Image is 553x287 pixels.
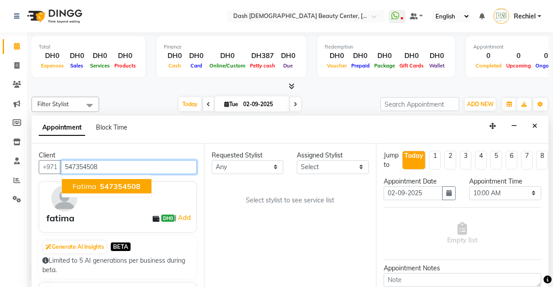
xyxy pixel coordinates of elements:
[372,51,397,61] div: DH0
[429,151,441,170] li: 1
[281,63,295,69] span: Due
[39,151,197,160] div: Client
[39,51,66,61] div: DH0
[444,151,456,170] li: 2
[473,63,504,69] span: Completed
[39,160,61,174] button: +971
[349,51,372,61] div: DH0
[240,98,286,111] input: 2025-09-02
[384,177,456,186] div: Appointment Date
[426,51,448,61] div: DH0
[161,215,175,222] span: DH0
[490,151,502,170] li: 5
[297,151,369,160] div: Assigned Stylist
[494,8,509,24] img: Rechiel
[111,242,131,251] span: BETA
[188,63,204,69] span: Card
[179,97,201,111] span: Today
[112,51,138,61] div: DH0
[384,186,443,200] input: yyyy-mm-dd
[164,51,186,61] div: DH0
[504,63,533,69] span: Upcoming
[349,63,372,69] span: Prepaid
[88,63,112,69] span: Services
[325,63,349,69] span: Voucher
[186,51,207,61] div: DH0
[521,151,533,170] li: 7
[100,182,141,191] span: 547354508
[384,264,541,273] div: Appointment Notes
[384,151,399,170] div: Jump to
[536,151,548,170] li: 8
[473,51,504,61] div: 0
[212,151,284,160] div: Requested Stylist
[46,211,74,225] div: fatima
[222,101,240,108] span: Tue
[43,241,106,253] button: Generate AI Insights
[397,63,426,69] span: Gift Cards
[39,43,138,51] div: Total
[475,151,487,170] li: 4
[112,63,138,69] span: Products
[465,98,496,111] button: ADD NEW
[42,256,193,275] div: Limited to 5 AI generations per business during beta.
[325,43,448,51] div: Redemption
[96,123,127,131] span: Block Time
[66,51,88,61] div: DH0
[397,51,426,61] div: DH0
[37,100,69,108] span: Filter Stylist
[39,63,66,69] span: Expenses
[460,151,471,170] li: 3
[248,63,277,69] span: Petty cash
[164,43,299,51] div: Finance
[23,4,85,29] img: logo
[427,63,447,69] span: Wallet
[51,185,77,211] img: avatar
[177,212,192,223] a: Add
[207,51,248,61] div: DH0
[277,51,299,61] div: DH0
[61,160,197,174] input: Search by Name/Mobile/Email/Code
[175,212,192,223] span: |
[506,151,517,170] li: 6
[372,63,397,69] span: Package
[528,119,541,133] button: Close
[207,63,248,69] span: Online/Custom
[248,51,277,61] div: DH387
[73,182,96,191] span: fatima
[467,101,494,108] span: ADD NEW
[68,63,86,69] span: Sales
[404,151,423,161] div: Today
[448,222,478,245] span: Empty list
[88,51,112,61] div: DH0
[246,196,334,205] span: Select stylist to see service list
[504,51,533,61] div: 0
[325,51,349,61] div: DH0
[514,12,536,21] span: Rechiel
[469,177,541,186] div: Appointment Time
[39,120,85,136] span: Appointment
[381,97,459,111] input: Search Appointment
[166,63,183,69] span: Cash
